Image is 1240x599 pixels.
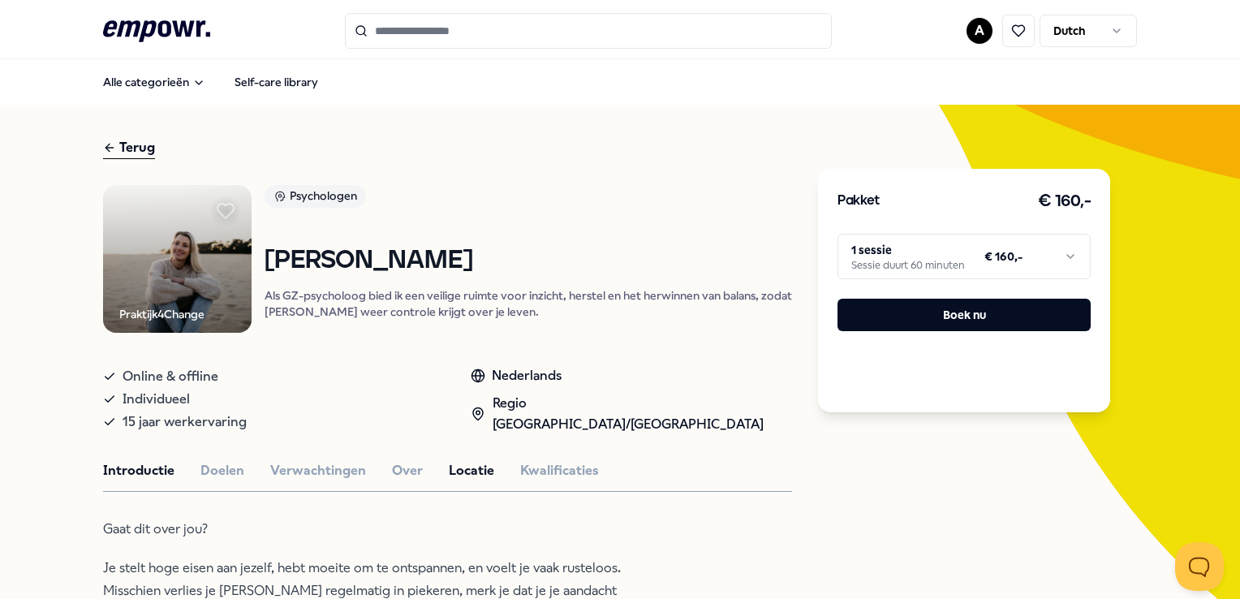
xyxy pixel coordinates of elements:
button: Introductie [103,460,174,481]
input: Search for products, categories or subcategories [345,13,832,49]
button: Over [392,460,423,481]
div: Terug [103,137,155,159]
p: Als GZ-psycholoog bied ik een veilige ruimte voor inzicht, herstel en het herwinnen van balans, z... [265,287,792,320]
button: Doelen [200,460,244,481]
div: Psychologen [265,185,366,208]
button: Kwalificaties [520,460,599,481]
iframe: Help Scout Beacon - Open [1175,542,1224,591]
h3: Pakket [837,191,880,212]
span: Online & offline [123,365,218,388]
button: Boek nu [837,299,1091,331]
a: Self-care library [222,66,331,98]
a: Psychologen [265,185,792,213]
h3: € 160,- [1038,188,1091,214]
img: Product Image [103,185,252,334]
div: Praktijk4Change [119,305,205,323]
div: Nederlands [471,365,792,386]
p: Gaat dit over jou? [103,518,631,541]
h1: [PERSON_NAME] [265,247,792,275]
button: Alle categorieën [90,66,218,98]
button: A [967,18,992,44]
button: Verwachtingen [270,460,366,481]
nav: Main [90,66,331,98]
span: 15 jaar werkervaring [123,411,247,433]
span: Individueel [123,388,190,411]
button: Locatie [449,460,494,481]
div: Regio [GEOGRAPHIC_DATA]/[GEOGRAPHIC_DATA] [471,393,792,434]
